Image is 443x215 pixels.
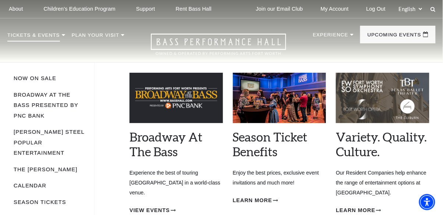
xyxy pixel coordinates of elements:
p: Our Resident Companies help enhance the range of entertainment options at [GEOGRAPHIC_DATA]. [336,168,429,197]
p: About [9,6,23,12]
p: Upcoming Events [368,32,421,41]
p: Children's Education Program [43,6,115,12]
img: Season Ticket Benefits [233,73,326,123]
div: Accessibility Menu [419,194,435,210]
a: Now On Sale [14,75,56,81]
span: Learn More [336,206,375,215]
p: Support [136,6,155,12]
a: Broadway At The Bass presented by PNC Bank [14,92,78,119]
a: Calendar [14,183,46,189]
a: Season Tickets [14,199,66,205]
a: Learn More Season Ticket Benefits [233,196,278,205]
select: Select: [397,6,423,12]
a: Variety. Quality. Culture. [336,129,427,159]
p: Experience the best of touring [GEOGRAPHIC_DATA] in a world-class venue. [130,168,223,197]
img: Variety. Quality. Culture. [336,73,429,123]
span: Learn More [233,196,272,205]
a: Broadway At The Bass [130,129,202,159]
img: Broadway At The Bass [130,73,223,123]
p: Experience [313,32,348,41]
p: Tickets & Events [7,33,60,42]
a: Season Ticket Benefits [233,129,308,159]
p: Plan Your Visit [72,33,120,42]
a: Learn More Variety. Quality. Culture. [336,206,381,215]
a: View Events [130,206,176,215]
a: Open this option [124,33,313,62]
p: Enjoy the best prices, exclusive event invitations and much more! [233,168,326,187]
span: View Events [130,206,170,215]
a: The [PERSON_NAME] [14,166,78,172]
a: [PERSON_NAME] Steel Popular Entertainment [14,129,84,156]
p: Rent Bass Hall [176,6,212,12]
